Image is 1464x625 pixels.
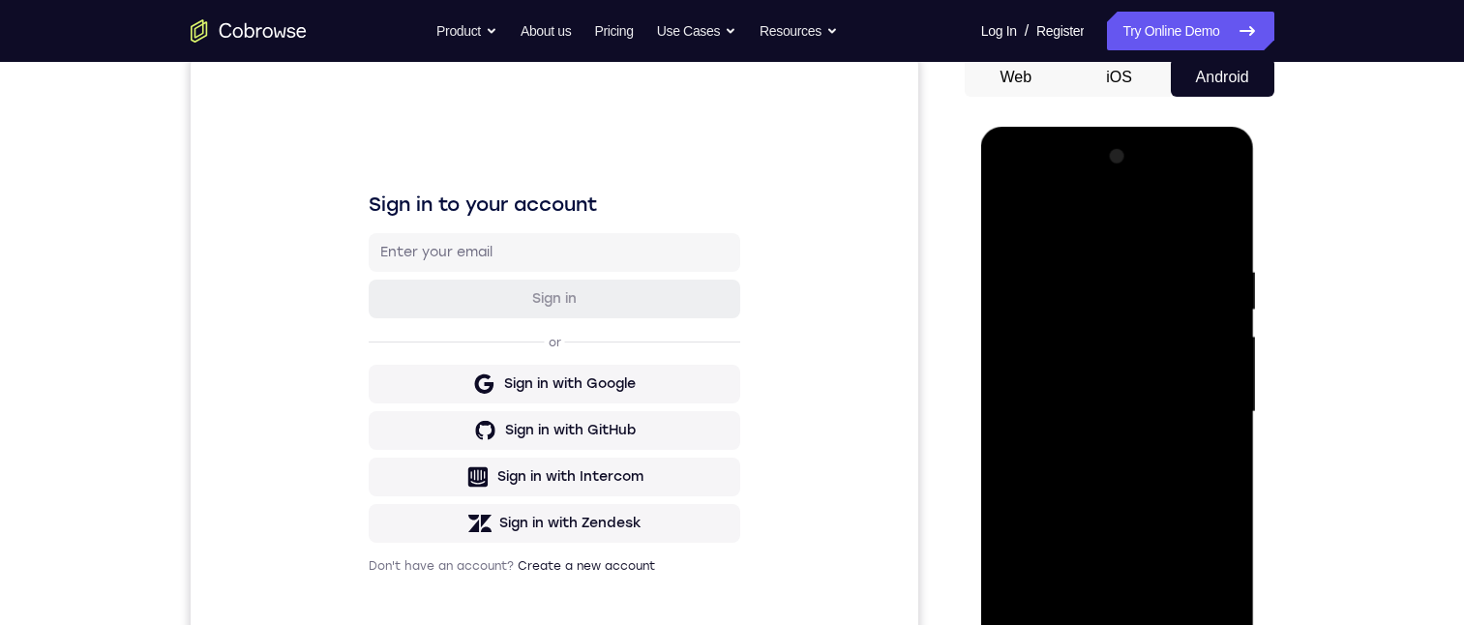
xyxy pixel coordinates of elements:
[1036,12,1084,50] a: Register
[657,12,736,50] button: Use Cases
[178,353,550,392] button: Sign in with GitHub
[191,19,307,43] a: Go to the home page
[327,501,464,515] a: Create a new account
[436,12,497,50] button: Product
[178,500,550,516] p: Don't have an account?
[1067,58,1171,97] button: iOS
[760,12,838,50] button: Resources
[178,400,550,438] button: Sign in with Intercom
[309,456,451,475] div: Sign in with Zendesk
[965,58,1068,97] button: Web
[1171,58,1274,97] button: Android
[178,307,550,345] button: Sign in with Google
[521,12,571,50] a: About us
[178,446,550,485] button: Sign in with Zendesk
[314,363,445,382] div: Sign in with GitHub
[307,409,453,429] div: Sign in with Intercom
[981,12,1017,50] a: Log In
[314,316,445,336] div: Sign in with Google
[1107,12,1273,50] a: Try Online Demo
[594,12,633,50] a: Pricing
[354,277,374,292] p: or
[1025,19,1029,43] span: /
